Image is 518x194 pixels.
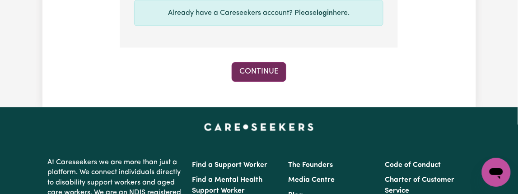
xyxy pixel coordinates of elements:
a: The Founders [289,162,333,169]
a: login [317,9,333,17]
a: Find a Support Worker [192,162,267,169]
button: Continue [232,62,286,82]
a: Media Centre [289,177,335,184]
iframe: Button to launch messaging window [482,158,511,187]
a: Code of Conduct [385,162,441,169]
a: Careseekers home page [204,124,314,131]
